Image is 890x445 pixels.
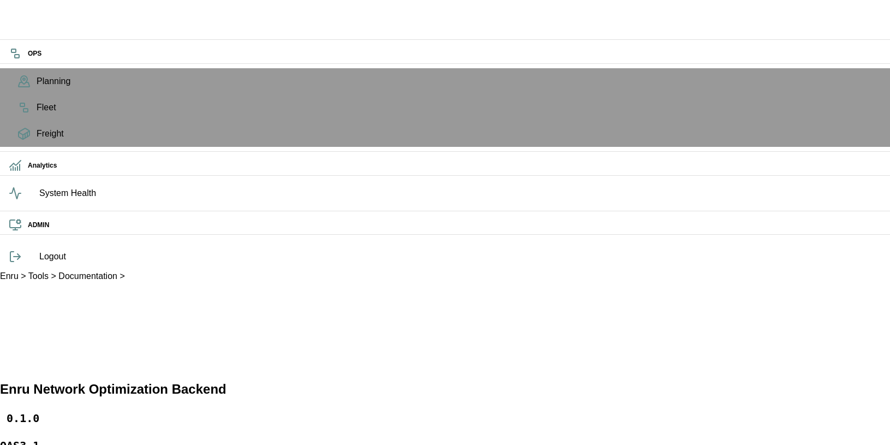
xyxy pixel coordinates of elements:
span: System Health [39,187,881,200]
h6: Analytics [28,161,881,171]
h6: ADMIN [28,220,881,230]
span: Logout [39,250,881,263]
span: Planning [37,75,881,88]
span: Freight [37,127,881,140]
span: Fleet [37,101,881,114]
h6: OPS [28,49,881,59]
